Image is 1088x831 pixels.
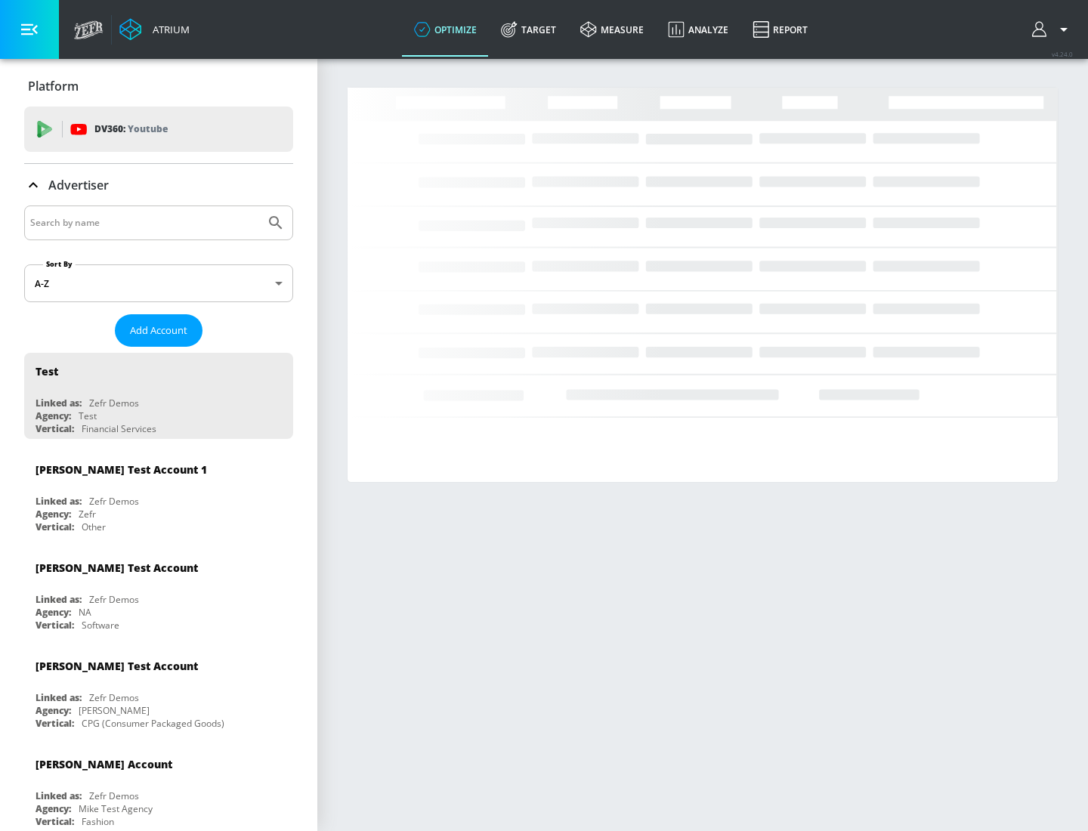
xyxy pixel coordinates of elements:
div: Zefr [79,508,96,521]
div: Agency: [36,606,71,619]
div: [PERSON_NAME] [79,704,150,717]
div: Vertical: [36,521,74,533]
div: Test [36,364,58,378]
div: [PERSON_NAME] Test AccountLinked as:Zefr DemosAgency:NAVertical:Software [24,549,293,635]
div: [PERSON_NAME] Test AccountLinked as:Zefr DemosAgency:[PERSON_NAME]Vertical:CPG (Consumer Packaged... [24,647,293,734]
div: Software [82,619,119,632]
div: Zefr Demos [89,593,139,606]
div: TestLinked as:Zefr DemosAgency:TestVertical:Financial Services [24,353,293,439]
div: Vertical: [36,815,74,828]
p: Advertiser [48,177,109,193]
p: Youtube [128,121,168,137]
a: optimize [402,2,489,57]
div: [PERSON_NAME] Test Account [36,659,198,673]
div: DV360: Youtube [24,107,293,152]
a: measure [568,2,656,57]
button: Add Account [115,314,202,347]
div: Linked as: [36,397,82,409]
div: Test [79,409,97,422]
div: Agency: [36,409,71,422]
div: Zefr Demos [89,691,139,704]
div: A-Z [24,264,293,302]
div: [PERSON_NAME] Test Account [36,561,198,575]
div: Advertiser [24,164,293,206]
div: Vertical: [36,619,74,632]
div: Agency: [36,704,71,717]
div: Zefr Demos [89,495,139,508]
div: [PERSON_NAME] Test Account 1 [36,462,207,477]
div: Atrium [147,23,190,36]
div: Platform [24,65,293,107]
div: [PERSON_NAME] Account [36,757,172,771]
div: Linked as: [36,691,82,704]
div: [PERSON_NAME] Test Account 1Linked as:Zefr DemosAgency:ZefrVertical:Other [24,451,293,537]
a: Target [489,2,568,57]
div: Linked as: [36,495,82,508]
div: Vertical: [36,422,74,435]
div: Agency: [36,508,71,521]
a: Report [740,2,820,57]
p: Platform [28,78,79,94]
div: Financial Services [82,422,156,435]
p: DV360: [94,121,168,137]
a: Atrium [119,18,190,41]
div: Linked as: [36,789,82,802]
div: Vertical: [36,717,74,730]
div: Fashion [82,815,114,828]
label: Sort By [43,259,76,269]
div: NA [79,606,91,619]
span: v 4.24.0 [1052,50,1073,58]
div: Mike Test Agency [79,802,153,815]
span: Add Account [130,322,187,339]
div: Zefr Demos [89,397,139,409]
div: Other [82,521,106,533]
div: Agency: [36,802,71,815]
div: Linked as: [36,593,82,606]
div: CPG (Consumer Packaged Goods) [82,717,224,730]
input: Search by name [30,213,259,233]
a: Analyze [656,2,740,57]
div: Zefr Demos [89,789,139,802]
